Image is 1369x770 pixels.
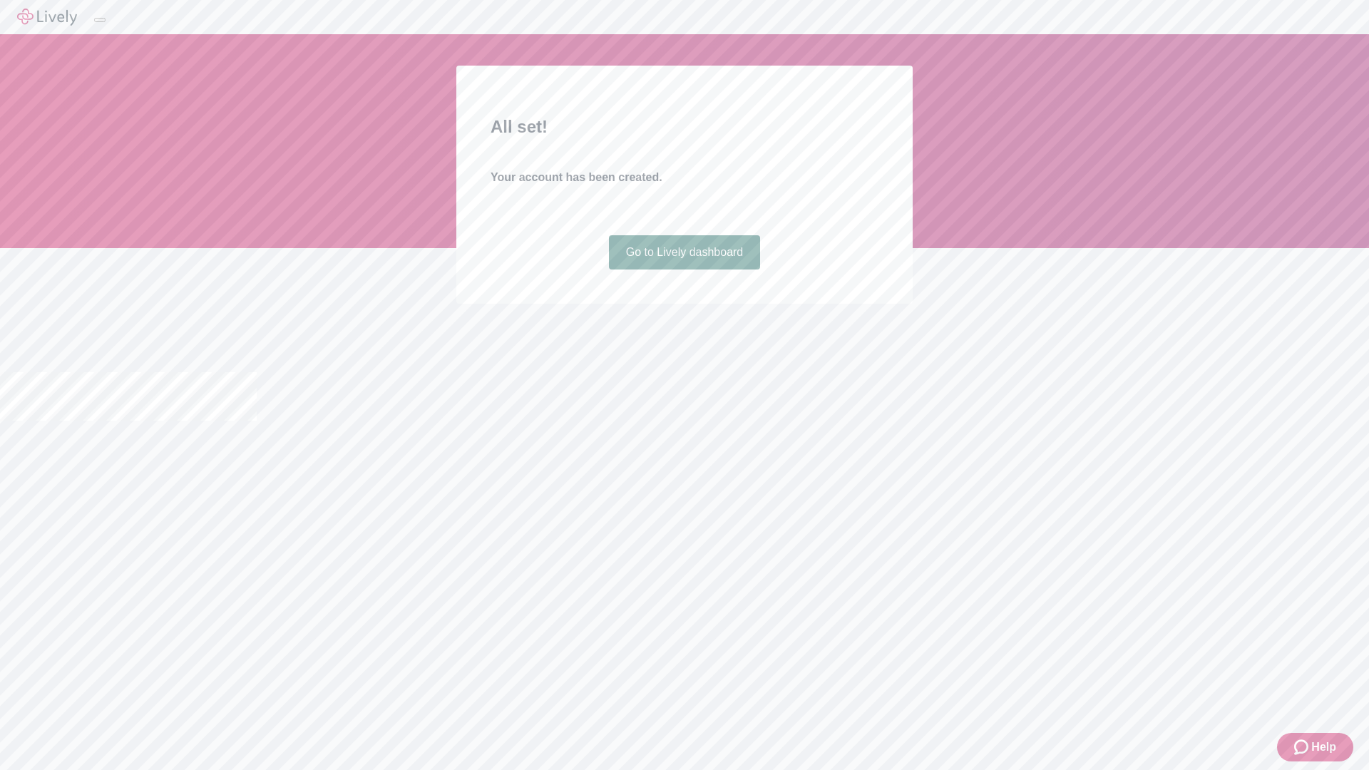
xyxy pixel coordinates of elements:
[1311,739,1336,756] span: Help
[94,18,106,22] button: Log out
[17,9,77,26] img: Lively
[491,169,878,186] h4: Your account has been created.
[491,114,878,140] h2: All set!
[1294,739,1311,756] svg: Zendesk support icon
[609,235,761,269] a: Go to Lively dashboard
[1277,733,1353,761] button: Zendesk support iconHelp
